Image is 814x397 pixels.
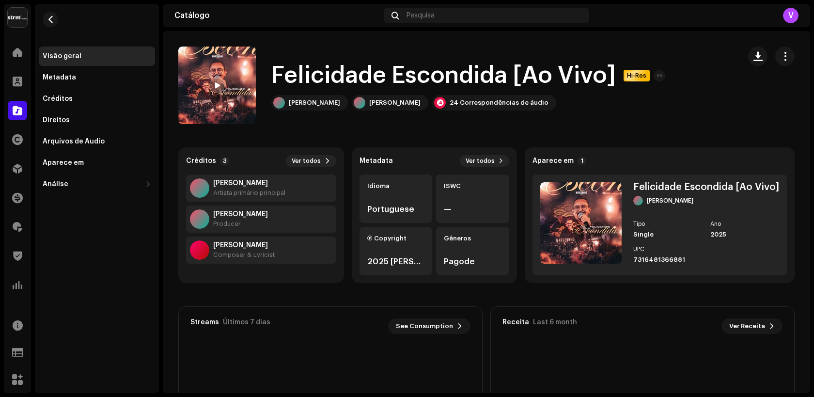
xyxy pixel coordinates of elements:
img: 739a8f8f-7cbf-452f-b2b9-b3b33d56e458 [178,47,256,124]
button: Ver todos [286,155,336,167]
span: Pesquisa [407,12,435,19]
div: [PERSON_NAME] [647,197,693,205]
strong: Créditos [186,157,216,165]
img: 408b884b-546b-4518-8448-1008f9c76b02 [8,8,27,27]
div: UPC [633,246,703,252]
div: Metadata [43,74,76,81]
span: See Consumption [396,317,453,336]
div: Artista primário principal [213,189,285,197]
div: [PERSON_NAME] [369,99,421,107]
div: 2025 [PERSON_NAME] [367,256,425,268]
div: 24 Correspondências de áudio [450,99,548,107]
h1: Felicidade Escondida [Ao Vivo] [271,60,616,91]
re-m-nav-item: Arquivos de Áudio [39,132,155,151]
div: Producer [213,220,268,228]
div: Catálogo [174,12,380,19]
div: Análise [43,180,68,188]
re-m-nav-dropdown: Análise [39,175,155,194]
p-badge: 1 [578,157,586,165]
div: Idioma [367,182,425,190]
div: Visão geral [43,52,81,60]
div: V [783,8,798,23]
div: Single [633,231,703,238]
div: Últimos 7 dias [223,318,270,326]
div: Portuguese [367,204,425,215]
p-badge: 3 [220,157,230,165]
div: 7316481366881 [633,256,703,264]
button: Ver Receita [721,318,783,334]
div: [PERSON_NAME] [289,99,340,107]
strong: Marcelinho Freitas [213,179,285,187]
strong: Aparece em [532,157,574,165]
div: Receita [502,318,529,326]
button: See Consumption [388,318,470,334]
div: Arquivos de Áudio [43,138,105,145]
div: Ⓟ Copyright [367,235,425,242]
span: Ver Receita [729,317,765,336]
strong: Marcelinho Freitas [213,210,268,218]
div: Streams [190,318,219,326]
span: Ver todos [466,157,495,165]
button: Ver todos [460,155,509,167]
img: 739a8f8f-7cbf-452f-b2b9-b3b33d56e458 [540,182,622,264]
div: Felicidade Escondida [Ao Vivo] [633,182,779,192]
div: Ano [710,221,780,227]
span: Hi-Res [625,72,649,79]
div: Créditos [43,95,73,103]
re-m-nav-item: Visão geral [39,47,155,66]
re-m-nav-item: Direitos [39,111,155,130]
re-m-nav-item: Créditos [39,89,155,109]
strong: Chiquinho Dos Santos [213,241,275,249]
span: Ver todos [292,157,321,165]
div: Direitos [43,116,70,124]
div: 2025 [710,231,780,238]
div: Last 6 month [533,318,577,326]
div: Gêneros [444,235,501,242]
div: — [444,204,501,215]
div: Composer & Lyricist [213,251,275,259]
div: ISWC [444,182,501,190]
strong: Metadata [360,157,393,165]
re-m-nav-item: Aparece em [39,153,155,173]
div: Pagode [444,256,501,268]
div: Tipo [633,221,703,227]
div: Aparece em [43,159,84,167]
re-m-nav-item: Metadata [39,68,155,87]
